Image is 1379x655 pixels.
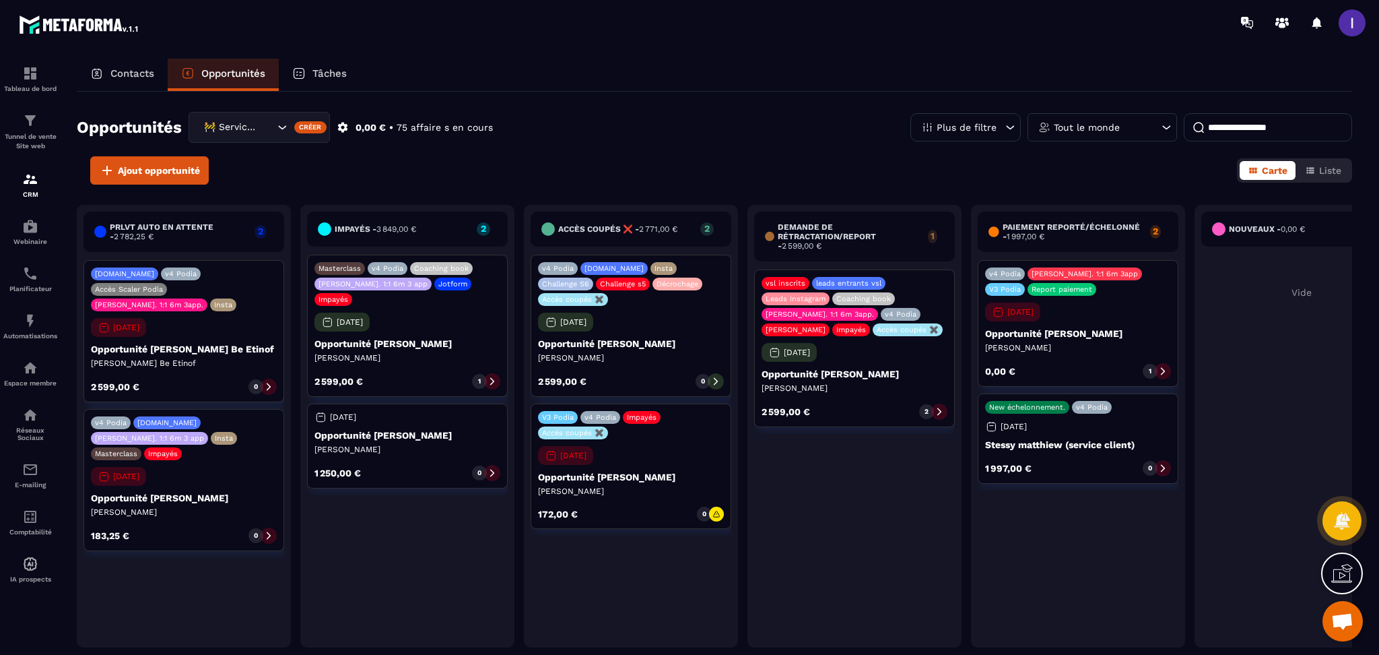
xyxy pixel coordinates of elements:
img: automations [22,218,38,235]
p: 1 250,00 € [314,468,361,478]
h6: accès coupés ❌ - [558,224,677,234]
p: vsl inscrits [766,279,805,288]
img: logo [19,12,140,36]
p: [DOMAIN_NAME] [95,270,154,278]
p: 2 [1150,226,1161,236]
h6: Demande de rétractation/report - [778,222,920,251]
p: 183,25 € [91,531,129,540]
p: [PERSON_NAME] [314,444,500,455]
a: automationsautomationsWebinaire [3,208,57,255]
p: v4 Podia [542,264,574,273]
p: IA prospects [3,575,57,583]
p: v4 Podia [885,310,916,319]
span: 1 997,00 € [1007,232,1044,241]
h2: Opportunités [77,114,182,141]
p: [PERSON_NAME] [538,486,724,497]
p: [PERSON_NAME] [766,325,826,334]
p: Impayés [148,449,178,458]
p: v4 Podia [95,418,127,427]
p: Jotform [438,280,467,288]
p: Insta [215,434,233,443]
p: 1 [478,377,481,386]
a: Tâches [279,59,360,91]
p: Plus de filtre [937,123,997,132]
a: formationformationTableau de bord [3,55,57,102]
p: v4 Podia [989,270,1021,278]
p: Tâches [312,67,347,80]
p: Coaching book [414,264,469,273]
a: accountantaccountantComptabilité [3,499,57,546]
p: [DATE] [1001,422,1027,431]
p: [DOMAIN_NAME] [137,418,197,427]
div: Ouvrir le chat [1322,601,1363,642]
p: Opportunité [PERSON_NAME] [314,338,500,349]
p: Coaching book [836,294,891,303]
a: formationformationCRM [3,161,57,208]
p: Accès coupés ✖️ [542,429,604,437]
a: emailemailE-mailing [3,451,57,499]
p: Accès Scaler Podia [95,285,163,294]
p: [PERSON_NAME]. 1:1 6m 3 app [318,280,428,288]
p: [DATE] [1007,307,1034,317]
p: Masterclass [95,449,137,458]
p: 2 [477,224,490,233]
a: Contacts [77,59,168,91]
p: Opportunité [PERSON_NAME] [985,328,1171,339]
p: [DATE] [113,472,139,481]
p: Impayés [836,325,866,334]
p: Contacts [110,67,154,80]
p: Impayés [318,295,348,304]
p: Tableau de bord [3,85,57,92]
p: [DATE] [113,323,139,332]
p: [PERSON_NAME]. 1:1 6m 3app [1032,270,1138,278]
span: Liste [1319,165,1341,176]
p: Webinaire [3,238,57,245]
p: Planificateur [3,285,57,292]
p: v4 Podia [165,270,197,278]
p: • [389,121,393,134]
p: Réseaux Sociaux [3,427,57,441]
img: scheduler [22,266,38,282]
a: formationformationTunnel de vente Site web [3,102,57,161]
img: automations [22,313,38,329]
p: Opportunité [PERSON_NAME] [538,472,724,482]
span: 2 782,25 € [114,232,154,241]
a: automationsautomationsAutomatisations [3,303,57,350]
p: Impayés [627,413,657,422]
a: Opportunités [168,59,279,91]
h6: Impayés - [335,224,416,234]
p: Opportunité [PERSON_NAME] [762,369,947,379]
p: Opportunité [PERSON_NAME] [314,430,500,441]
p: [DATE] [560,451,586,460]
p: V3 Podia [542,413,574,422]
p: 172,00 € [538,509,578,519]
p: [DATE] [560,317,586,327]
h6: Paiement reporté/échelonné - [1003,222,1144,241]
span: 0,00 € [1281,224,1305,234]
p: Accès coupés ✖️ [542,295,604,304]
p: 0 [254,382,258,392]
p: v4 Podia [372,264,403,273]
p: Décrochage [657,280,698,288]
a: automationsautomationsEspace membre [3,350,57,397]
p: 0 [1148,464,1152,473]
img: email [22,462,38,478]
p: E-mailing [3,481,57,489]
p: Opportunité [PERSON_NAME] [91,493,277,503]
p: Challenge S6 [542,280,589,288]
div: Créer [294,121,327,133]
a: social-networksocial-networkRéseaux Sociaux [3,397,57,451]
p: 2 599,00 € [762,407,810,416]
p: [DOMAIN_NAME] [584,264,644,273]
p: [DATE] [337,317,363,327]
img: formation [22,113,38,129]
p: Opportunité [PERSON_NAME] [538,338,724,349]
p: 0,00 € [356,121,386,134]
p: CRM [3,191,57,198]
span: 2 599,00 € [782,241,821,251]
span: Ajout opportunité [118,164,200,177]
p: [PERSON_NAME] [985,342,1171,353]
img: accountant [22,509,38,525]
p: 1 [1149,367,1151,376]
p: 2 599,00 € [91,382,139,392]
